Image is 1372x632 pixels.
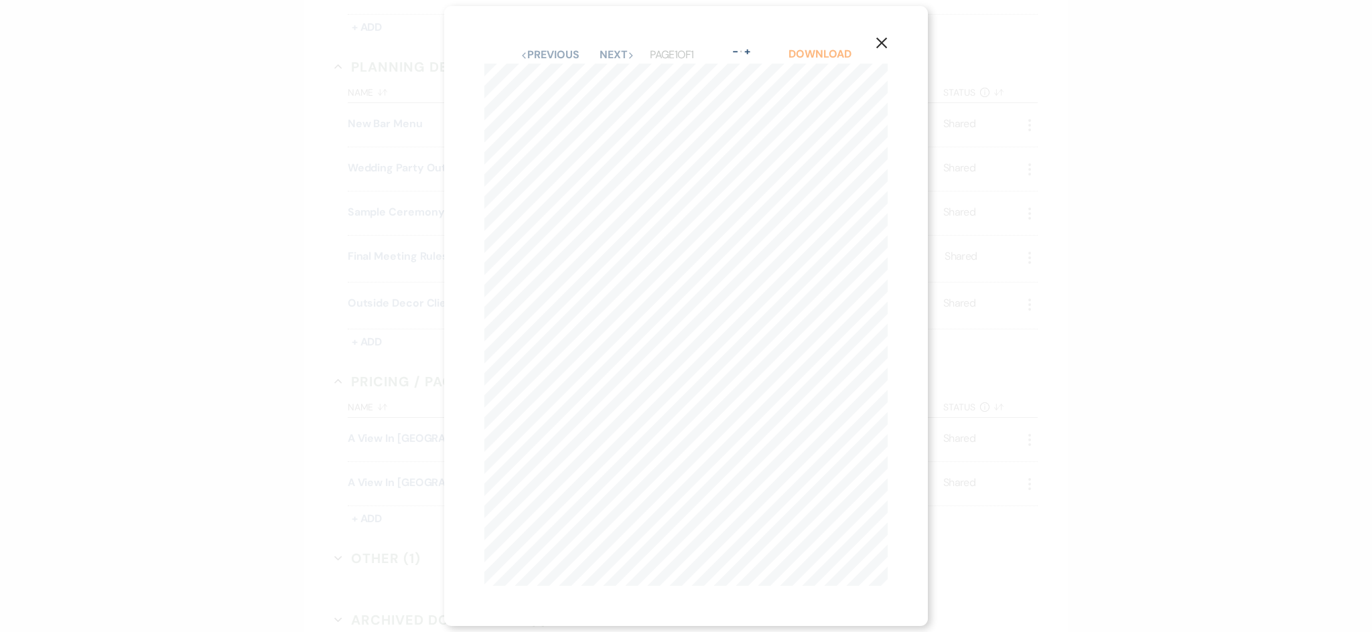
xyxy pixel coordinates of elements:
[788,47,851,61] a: Download
[521,50,579,60] button: Previous
[742,46,753,57] button: +
[650,46,693,64] p: Page 1 of 1
[600,50,634,60] button: Next
[730,46,740,57] button: -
